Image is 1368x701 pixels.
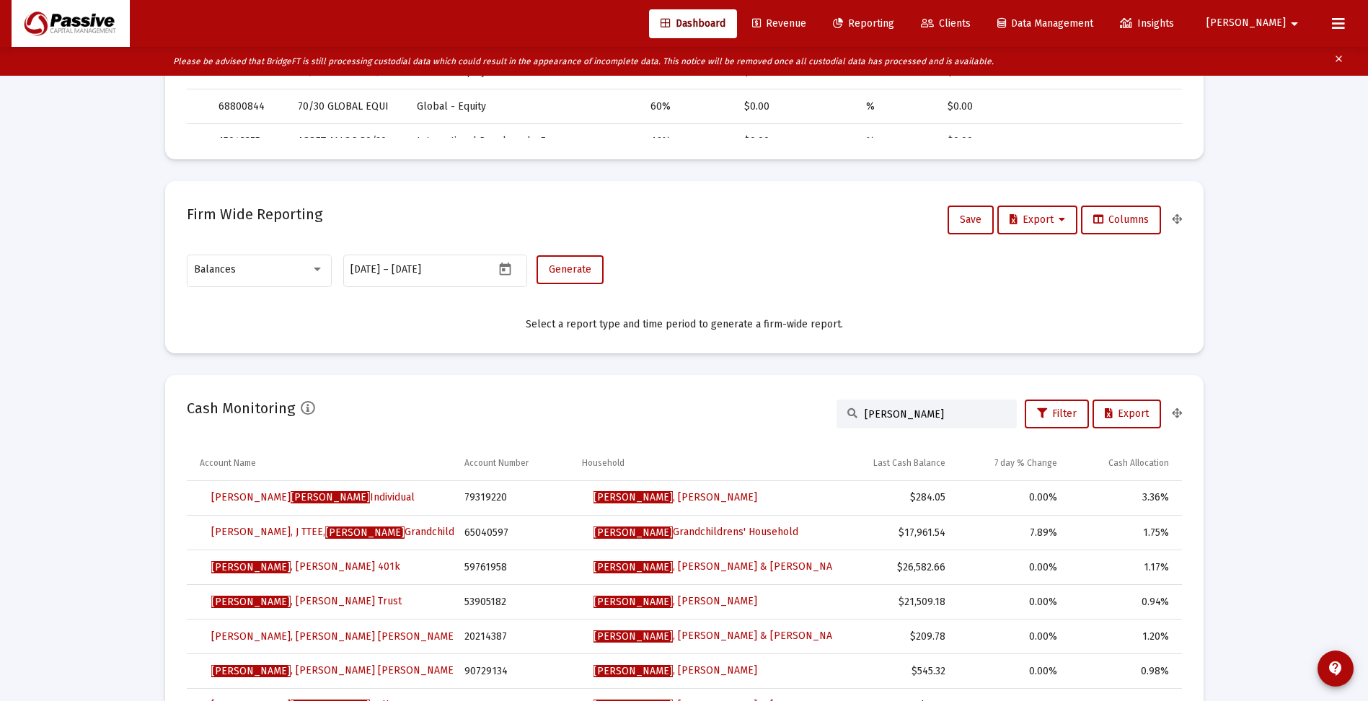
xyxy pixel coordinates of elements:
td: 53905182 [454,585,572,620]
button: Columns [1081,206,1161,234]
button: Open calendar [495,258,516,279]
button: Export [997,206,1077,234]
span: [PERSON_NAME], [PERSON_NAME] [PERSON_NAME] [211,630,457,643]
span: [PERSON_NAME] [593,491,673,503]
i: Please be advised that BridgeFT is still processing custodial data which could result in the appe... [173,56,994,66]
td: 79319220 [454,481,572,516]
a: [PERSON_NAME], [PERSON_NAME] [PERSON_NAME] [200,622,469,651]
mat-icon: contact_support [1327,660,1344,677]
span: [PERSON_NAME] [593,665,673,677]
a: Dashboard [649,9,737,38]
span: Grandchildrens' Household [593,526,798,538]
div: 0.00% [966,595,1057,609]
span: [PERSON_NAME] [211,665,291,677]
a: [PERSON_NAME][PERSON_NAME]Individual [200,483,426,512]
a: Revenue [741,9,818,38]
span: Export [1010,213,1065,226]
td: Global - Equity [407,89,576,124]
div: 7 day % Change [994,457,1057,469]
button: Filter [1025,400,1089,428]
span: [PERSON_NAME] Individual [211,491,415,503]
span: , [PERSON_NAME] & [PERSON_NAME] Household [593,630,902,642]
td: 1.20% [1067,620,1182,654]
input: Search [865,408,1006,420]
span: Clients [921,17,971,30]
h2: Cash Monitoring [187,397,295,420]
div: 0.00% [966,560,1057,575]
td: 70/30 GLOBAL EQUI [288,89,407,124]
a: [PERSON_NAME], [PERSON_NAME] [582,656,769,685]
span: Revenue [752,17,806,30]
button: [PERSON_NAME] [1189,9,1320,38]
td: 0.98% [1067,654,1182,689]
td: Column Cash Allocation [1067,446,1182,480]
span: [PERSON_NAME] [593,630,673,643]
div: 0.00% [966,630,1057,644]
td: Column 7 day % Change [956,446,1067,480]
div: Select a report type and time period to generate a firm-wide report. [187,317,1182,332]
td: Column Last Cash Balance [832,446,956,480]
a: [PERSON_NAME], [PERSON_NAME] [PERSON_NAME] [200,656,469,685]
a: [PERSON_NAME], [PERSON_NAME] & [PERSON_NAME] Household [582,622,914,651]
td: 90729134 [454,654,572,689]
td: ASSET ALLOC 80/20 [288,124,407,159]
span: [PERSON_NAME] [593,526,673,539]
div: 7.89% [966,526,1057,540]
span: [PERSON_NAME] [211,561,291,573]
span: Dashboard [661,17,725,30]
a: [PERSON_NAME], [PERSON_NAME] & [PERSON_NAME] Household [582,552,914,581]
span: , [PERSON_NAME] & [PERSON_NAME] Household [593,560,902,573]
span: , [PERSON_NAME] 401k [211,560,400,573]
td: 0.94% [1067,585,1182,620]
span: , [PERSON_NAME] [593,595,757,607]
button: Generate [537,255,604,284]
td: Column Account Number [454,446,572,480]
span: Balances [194,263,236,275]
td: International Developed - Equity [407,124,576,159]
span: – [383,264,389,275]
div: Account Name [200,457,256,469]
span: [PERSON_NAME] [291,491,370,503]
td: 1.17% [1067,550,1182,585]
input: Start date [350,264,380,275]
td: Column Account Name [187,446,455,480]
mat-icon: clear [1333,50,1344,72]
span: , [PERSON_NAME] Trust [211,595,402,607]
div: $0.00 [1128,100,1219,114]
div: Cash Allocation [1108,457,1169,469]
span: , [PERSON_NAME] [PERSON_NAME] [211,664,457,676]
span: , [PERSON_NAME] [593,491,757,503]
td: $17,961.54 [832,516,956,550]
div: Last Cash Balance [873,457,945,469]
span: Insights [1120,17,1174,30]
td: 59761958 [454,550,572,585]
span: Generate [549,263,591,275]
a: [PERSON_NAME], [PERSON_NAME] [582,587,769,616]
span: [PERSON_NAME] [211,596,291,608]
a: Reporting [821,9,906,38]
td: 68800844 [208,89,288,124]
a: [PERSON_NAME], [PERSON_NAME] [582,483,769,512]
span: [PERSON_NAME], J TTEE, Grandchildren's Trust [211,526,504,538]
td: $545.32 [832,654,956,689]
div: $0.00 [895,100,974,114]
span: Filter [1037,407,1077,420]
mat-icon: arrow_drop_down [1286,9,1303,38]
td: 3.36% [1067,481,1182,516]
div: % [790,100,875,114]
span: Columns [1093,213,1149,226]
div: Account Number [464,457,529,469]
td: $284.05 [832,481,956,516]
a: Data Management [986,9,1105,38]
a: [PERSON_NAME], [PERSON_NAME] 401k [200,552,412,581]
span: , [PERSON_NAME] [593,664,757,676]
td: 1.75% [1067,516,1182,550]
span: [PERSON_NAME] [325,526,405,539]
td: Column Household [572,446,832,480]
a: [PERSON_NAME], J TTEE,[PERSON_NAME]Grandchildren's Trust [200,518,516,547]
h2: Firm Wide Reporting [187,203,322,226]
span: Save [960,213,981,226]
input: End date [392,264,461,275]
td: $21,509.18 [832,585,956,620]
td: 20214387 [454,620,572,654]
